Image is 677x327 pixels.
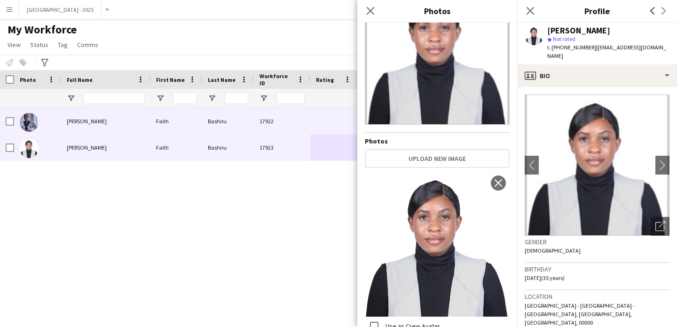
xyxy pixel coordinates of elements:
h3: Location [525,292,669,301]
div: Faith [150,135,202,160]
div: Bio [517,64,677,87]
div: Faith [150,108,202,134]
button: Upload new image [365,149,510,168]
span: | [EMAIL_ADDRESS][DOMAIN_NAME] [547,44,666,59]
span: Tag [58,40,68,49]
span: [PERSON_NAME] [67,144,107,151]
input: Last Name Filter Input [225,93,248,104]
h3: Birthday [525,265,669,273]
span: Status [30,40,48,49]
span: [DATE] (35 years) [525,274,565,281]
input: Workforce ID Filter Input [276,93,305,104]
a: Status [26,39,52,51]
div: 17922 [254,108,310,134]
img: Faith Bashiru [20,139,39,158]
img: Crew photo 990108 [365,172,510,317]
input: Full Name Filter Input [84,93,145,104]
span: Not rated [553,35,575,42]
span: My Workforce [8,23,77,37]
span: Photo [20,76,36,83]
a: View [4,39,24,51]
span: [GEOGRAPHIC_DATA] - [GEOGRAPHIC_DATA] - [GEOGRAPHIC_DATA], [GEOGRAPHIC_DATA], [GEOGRAPHIC_DATA], ... [525,302,635,326]
span: First Name [156,76,185,83]
h3: Gender [525,238,669,246]
h3: Photos [357,5,517,17]
div: Bashiru [202,108,254,134]
a: Tag [54,39,71,51]
div: 17923 [254,135,310,160]
button: Open Filter Menu [67,94,75,103]
button: Open Filter Menu [260,94,268,103]
app-action-btn: Advanced filters [39,57,50,68]
span: Comms [77,40,98,49]
a: Comms [73,39,102,51]
h3: Profile [517,5,677,17]
button: [GEOGRAPHIC_DATA] - 2025 [19,0,102,19]
img: Crew avatar or photo [525,95,669,236]
div: Open photos pop-in [651,217,669,236]
h4: Photos [365,137,510,145]
div: Bashiru [202,135,254,160]
span: t. [PHONE_NUMBER] [547,44,596,51]
span: Workforce ID [260,72,293,87]
div: [PERSON_NAME] [547,26,610,35]
span: [DEMOGRAPHIC_DATA] [525,247,581,254]
img: Faith Bashiru [20,113,39,132]
span: Rating [316,76,334,83]
span: [PERSON_NAME] [67,118,107,125]
span: View [8,40,21,49]
span: Last Name [208,76,236,83]
span: Full Name [67,76,93,83]
input: First Name Filter Input [173,93,197,104]
button: Open Filter Menu [208,94,216,103]
button: Open Filter Menu [156,94,165,103]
